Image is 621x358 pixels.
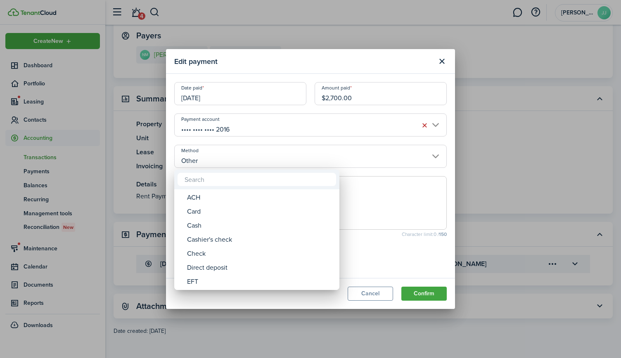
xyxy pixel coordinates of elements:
div: Cashier's check [187,233,333,247]
div: Cash [187,219,333,233]
div: ACH [187,191,333,205]
div: Direct deposit [187,261,333,275]
input: Search [178,173,336,186]
mbsc-wheel: Method [174,189,339,290]
div: Check [187,247,333,261]
div: Card [187,205,333,219]
div: EFT [187,275,333,289]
